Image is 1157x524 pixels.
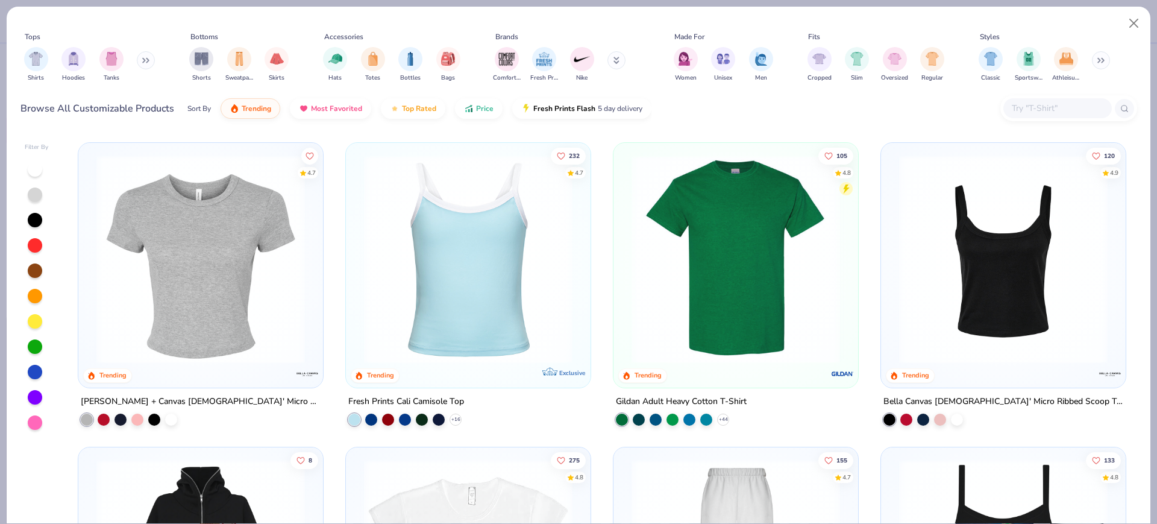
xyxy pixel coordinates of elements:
img: most_fav.gif [299,104,309,113]
span: Shirts [28,74,44,83]
img: Gildan logo [830,361,854,385]
img: Shirts Image [29,52,43,66]
img: Tanks Image [105,52,118,66]
img: db319196-8705-402d-8b46-62aaa07ed94f [626,155,846,364]
span: Bags [441,74,455,83]
img: Comfort Colors Image [498,50,516,68]
div: 4.7 [842,473,851,482]
div: filter for Bags [436,47,460,83]
div: filter for Athleisure [1052,47,1080,83]
span: Nike [576,74,588,83]
div: Made For [674,31,704,42]
span: Trending [242,104,271,113]
button: Like [818,452,853,469]
div: filter for Oversized [881,47,908,83]
img: Bella + Canvas logo [295,361,319,385]
img: Totes Image [366,52,380,66]
button: filter button [749,47,773,83]
span: Most Favorited [311,104,362,113]
div: filter for Hats [323,47,347,83]
img: Unisex Image [716,52,730,66]
input: Try "T-Shirt" [1011,101,1103,115]
span: 8 [309,457,313,463]
button: filter button [711,47,735,83]
span: Tanks [104,74,119,83]
button: Like [818,147,853,164]
button: Fresh Prints Flash5 day delivery [512,98,651,119]
span: Sweatpants [225,74,253,83]
div: 4.8 [1110,473,1118,482]
button: filter button [99,47,124,83]
div: filter for Regular [920,47,944,83]
button: filter button [1015,47,1043,83]
div: filter for Nike [570,47,594,83]
img: Shorts Image [195,52,209,66]
span: Exclusive [559,368,585,376]
div: Styles [980,31,1000,42]
span: Fresh Prints Flash [533,104,595,113]
img: Hats Image [328,52,342,66]
span: Totes [365,74,380,83]
div: 4.8 [842,168,851,177]
button: Like [551,452,586,469]
div: Browse All Customizable Products [20,101,174,116]
div: Bella Canvas [DEMOGRAPHIC_DATA]' Micro Ribbed Scoop Tank [883,394,1123,409]
div: Sort By [187,103,211,114]
div: Tops [25,31,40,42]
button: filter button [361,47,385,83]
button: filter button [807,47,832,83]
img: Regular Image [926,52,939,66]
span: 155 [836,457,847,463]
img: Bottles Image [404,52,417,66]
button: Most Favorited [290,98,371,119]
img: Bella + Canvas logo [1097,361,1121,385]
img: c7959168-479a-4259-8c5e-120e54807d6b [845,155,1066,364]
div: filter for Sportswear [1015,47,1043,83]
img: 61d0f7fa-d448-414b-acbf-5d07f88334cb [578,155,799,364]
div: filter for Comfort Colors [493,47,521,83]
img: Sportswear Image [1022,52,1035,66]
button: filter button [1052,47,1080,83]
button: Like [1086,147,1121,164]
div: 4.7 [575,168,583,177]
img: 8af284bf-0d00-45ea-9003-ce4b9a3194ad [893,155,1114,364]
span: + 44 [718,415,727,423]
img: Men Image [754,52,768,66]
span: 275 [569,457,580,463]
button: filter button [530,47,558,83]
button: Trending [221,98,280,119]
div: filter for Men [749,47,773,83]
span: 5 day delivery [598,102,642,116]
img: Classic Image [984,52,998,66]
span: + 16 [451,415,460,423]
div: [PERSON_NAME] + Canvas [DEMOGRAPHIC_DATA]' Micro Ribbed Baby Tee [81,394,321,409]
span: Slim [851,74,863,83]
button: Close [1123,12,1146,35]
img: Fresh Prints Image [535,50,553,68]
button: Price [455,98,503,119]
div: Filter By [25,143,49,152]
button: filter button [323,47,347,83]
div: filter for Totes [361,47,385,83]
div: Accessories [324,31,363,42]
button: Like [302,147,319,164]
img: Cropped Image [812,52,826,66]
div: filter for Sweatpants [225,47,253,83]
span: Top Rated [402,104,436,113]
div: Fresh Prints Cali Camisole Top [348,394,464,409]
div: Gildan Adult Heavy Cotton T-Shirt [616,394,747,409]
button: filter button [979,47,1003,83]
span: Athleisure [1052,74,1080,83]
div: filter for Unisex [711,47,735,83]
span: Sportswear [1015,74,1043,83]
img: aa15adeb-cc10-480b-b531-6e6e449d5067 [90,155,311,364]
span: 133 [1104,457,1115,463]
div: filter for Slim [845,47,869,83]
span: 120 [1104,153,1115,159]
button: filter button [24,47,48,83]
span: Skirts [269,74,284,83]
div: filter for Hoodies [61,47,86,83]
span: Fresh Prints [530,74,558,83]
div: filter for Tanks [99,47,124,83]
span: Oversized [881,74,908,83]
